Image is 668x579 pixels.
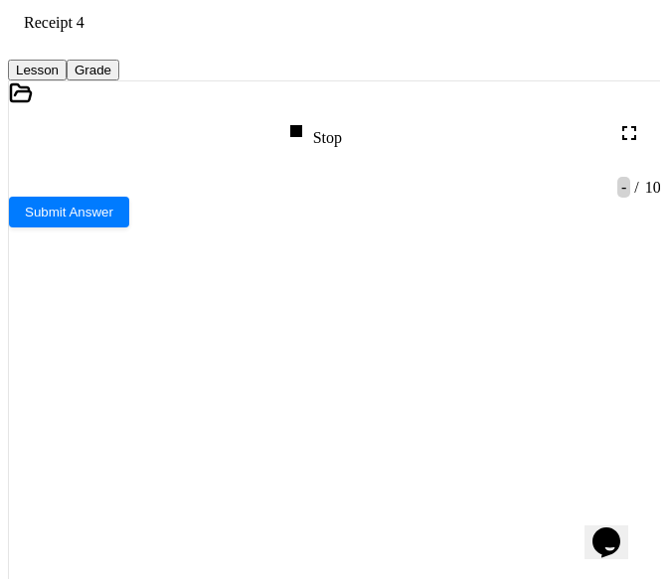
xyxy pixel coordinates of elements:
div: Stop [284,119,342,147]
button: Lesson [8,60,67,80]
iframe: chat widget [584,500,648,559]
button: Grade [67,60,119,80]
span: Submit Answer [25,205,113,219]
span: Receipt 4 [24,14,84,31]
button: Submit Answer [9,197,129,227]
span: / [634,179,638,196]
span: - [617,177,630,198]
span: 10 [641,179,661,196]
